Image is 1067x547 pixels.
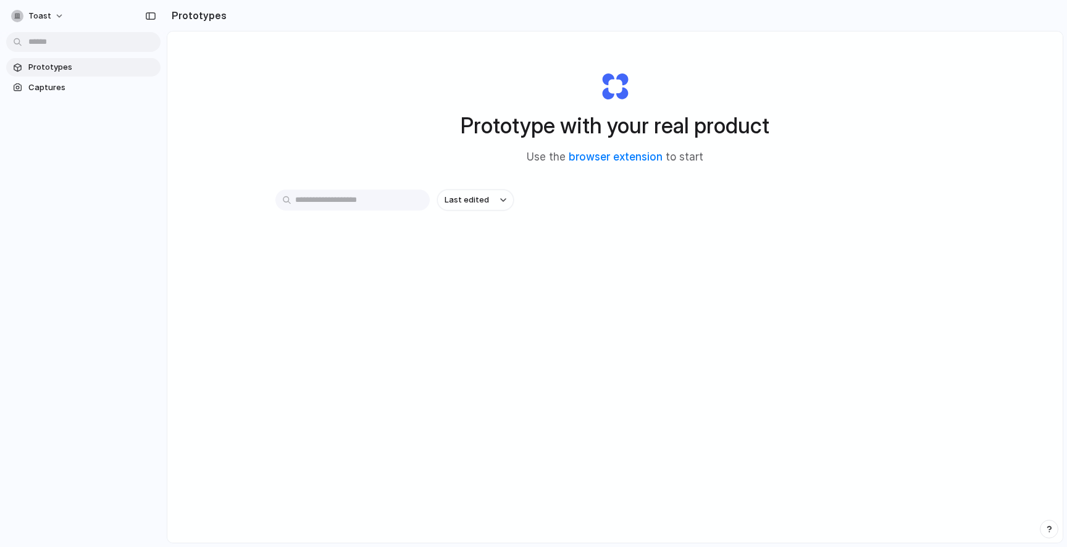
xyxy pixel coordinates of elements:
[461,109,769,142] h1: Prototype with your real product
[28,81,156,94] span: Captures
[28,10,51,22] span: Toast
[167,8,227,23] h2: Prototypes
[6,58,161,77] a: Prototypes
[437,190,514,211] button: Last edited
[445,194,489,206] span: Last edited
[569,151,663,163] a: browser extension
[527,149,703,165] span: Use the to start
[6,6,70,26] button: Toast
[28,61,156,73] span: Prototypes
[6,78,161,97] a: Captures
